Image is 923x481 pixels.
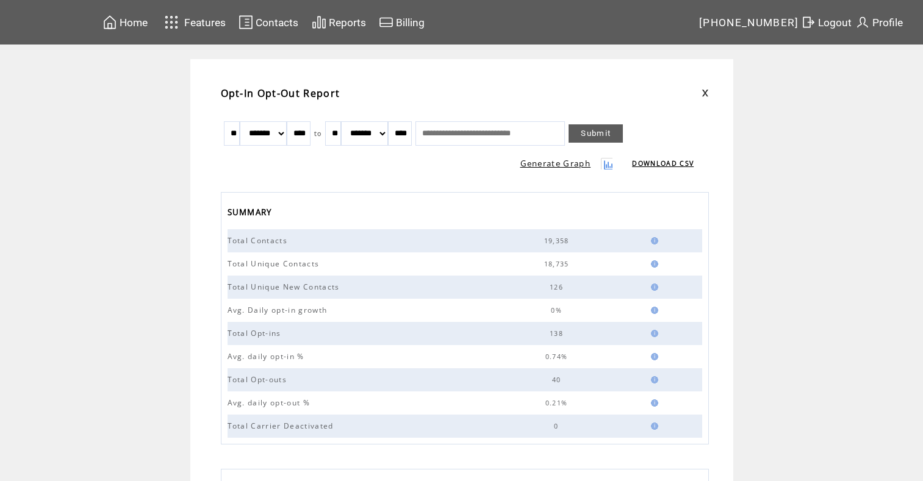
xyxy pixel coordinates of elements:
img: help.gif [647,283,658,291]
span: 0 [554,422,561,430]
a: Generate Graph [520,158,591,169]
a: Home [101,13,149,32]
span: Billing [396,16,425,29]
span: Home [120,16,148,29]
span: Reports [329,16,366,29]
img: creidtcard.svg [379,15,393,30]
span: 0% [551,306,565,315]
span: 0.21% [545,399,571,407]
img: help.gif [647,422,658,430]
img: help.gif [647,237,658,244]
img: profile.svg [855,15,870,30]
span: Features [184,16,226,29]
span: 40 [552,376,564,384]
a: Submit [569,124,623,143]
img: home.svg [102,15,117,30]
span: Avg. Daily opt-in growth [228,305,331,315]
a: Features [159,10,228,34]
a: DOWNLOAD CSV [632,159,694,168]
span: Total Opt-ins [228,328,284,338]
img: chart.svg [312,15,326,30]
span: Total Contacts [228,235,291,246]
img: help.gif [647,399,658,407]
span: to [314,129,322,138]
span: 138 [550,329,566,338]
img: help.gif [647,376,658,383]
img: contacts.svg [239,15,253,30]
img: help.gif [647,353,658,360]
span: Total Carrier Deactivated [228,421,337,431]
span: Total Unique Contacts [228,258,323,269]
span: 19,358 [544,237,572,245]
img: help.gif [647,307,658,314]
a: Logout [799,13,853,32]
span: [PHONE_NUMBER] [699,16,799,29]
span: Total Opt-outs [228,374,290,385]
span: Contacts [256,16,298,29]
a: Reports [310,13,368,32]
span: Opt-In Opt-Out Report [221,87,340,100]
a: Profile [853,13,905,32]
span: 0.74% [545,352,571,361]
span: Logout [818,16,852,29]
span: Profile [872,16,903,29]
span: Avg. daily opt-in % [228,351,307,362]
a: Contacts [237,13,300,32]
span: 18,735 [544,260,572,268]
img: features.svg [161,12,182,32]
img: help.gif [647,330,658,337]
a: Billing [377,13,426,32]
span: Total Unique New Contacts [228,282,343,292]
span: SUMMARY [228,204,275,224]
img: help.gif [647,260,658,268]
span: 126 [550,283,566,291]
img: exit.svg [801,15,816,30]
span: Avg. daily opt-out % [228,397,314,408]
